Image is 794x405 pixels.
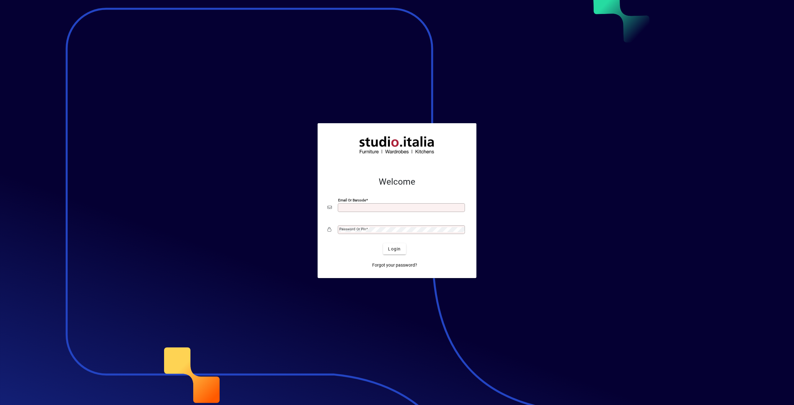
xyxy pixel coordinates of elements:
h2: Welcome [328,177,466,187]
mat-label: Email or Barcode [338,198,366,202]
span: Login [388,246,401,252]
a: Forgot your password? [370,259,420,271]
button: Login [383,243,406,254]
mat-label: Password or Pin [339,227,366,231]
span: Forgot your password? [372,262,417,268]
